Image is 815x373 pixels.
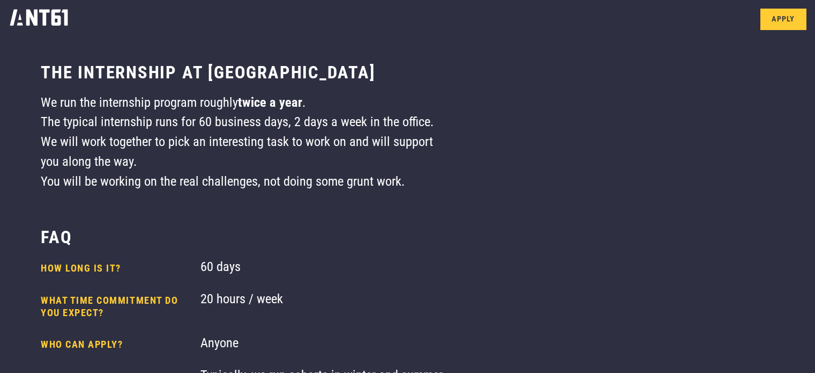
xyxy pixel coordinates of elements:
[41,93,452,192] div: We run the internship program roughly . The typical internship runs for 60 business days, 2 days ...
[41,262,191,275] h4: How long is it?
[41,339,191,351] h4: Who can apply?
[41,62,376,84] h3: The internship at [GEOGRAPHIC_DATA]
[41,295,191,319] h4: What time commitment do you expect?
[200,257,452,280] div: 60 days
[238,94,302,110] strong: twice a year
[200,289,452,325] div: 20 hours / week
[200,333,452,356] div: Anyone
[760,9,806,30] a: Apply
[41,226,72,248] h3: FAQ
